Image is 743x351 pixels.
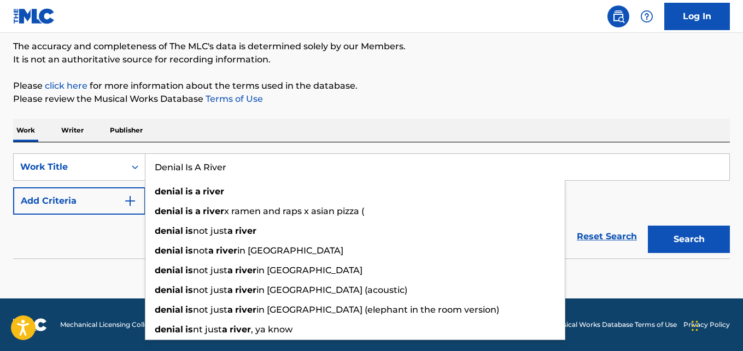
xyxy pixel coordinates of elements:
[185,226,193,236] strong: is
[185,186,193,197] strong: is
[193,324,222,335] span: nt just
[664,3,730,30] a: Log In
[251,324,292,335] span: , ya know
[193,265,227,275] span: not just
[235,226,256,236] strong: river
[155,285,183,295] strong: denial
[571,225,642,249] a: Reset Search
[155,324,183,335] strong: denial
[688,298,743,351] iframe: Chat Widget
[640,10,653,23] img: help
[13,8,55,24] img: MLC Logo
[256,265,362,275] span: in [GEOGRAPHIC_DATA]
[20,160,119,174] div: Work Title
[648,226,730,253] button: Search
[155,186,183,197] strong: denial
[235,265,256,275] strong: river
[107,119,146,142] p: Publisher
[607,5,629,27] a: Public Search
[227,226,233,236] strong: a
[155,265,183,275] strong: denial
[195,206,201,216] strong: a
[185,265,193,275] strong: is
[185,304,193,315] strong: is
[193,245,208,256] span: not
[124,194,137,208] img: 9d2ae6d4665cec9f34b9.svg
[230,324,251,335] strong: river
[60,320,187,330] span: Mechanical Licensing Collective © 2025
[193,226,227,236] span: not just
[13,153,730,258] form: Search Form
[185,206,193,216] strong: is
[195,186,201,197] strong: a
[224,206,364,216] span: x ramen and raps x asian pizza (
[13,53,730,66] p: It is not an authoritative source for recording information.
[235,304,256,315] strong: river
[683,320,730,330] a: Privacy Policy
[13,93,730,106] p: Please review the Musical Works Database
[227,304,233,315] strong: a
[227,265,233,275] strong: a
[235,285,256,295] strong: river
[636,5,658,27] div: Help
[203,206,224,216] strong: river
[222,324,227,335] strong: a
[208,245,214,256] strong: a
[193,304,227,315] span: not just
[256,304,499,315] span: in [GEOGRAPHIC_DATA] (elephant in the room version)
[13,79,730,93] p: Please for more information about the terms used in the database.
[227,285,233,295] strong: a
[237,245,343,256] span: in [GEOGRAPHIC_DATA]
[13,119,38,142] p: Work
[185,285,193,295] strong: is
[256,285,407,295] span: in [GEOGRAPHIC_DATA] (acoustic)
[185,245,193,256] strong: is
[203,186,224,197] strong: river
[216,245,237,256] strong: river
[155,226,183,236] strong: denial
[58,119,87,142] p: Writer
[612,10,625,23] img: search
[13,318,47,331] img: logo
[13,187,145,215] button: Add Criteria
[45,80,87,91] a: click here
[155,245,183,256] strong: denial
[193,285,227,295] span: not just
[155,304,183,315] strong: denial
[553,320,677,330] a: Musical Works Database Terms of Use
[185,324,193,335] strong: is
[692,309,698,342] div: Drag
[155,206,183,216] strong: denial
[13,40,730,53] p: The accuracy and completeness of The MLC's data is determined solely by our Members.
[203,94,263,104] a: Terms of Use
